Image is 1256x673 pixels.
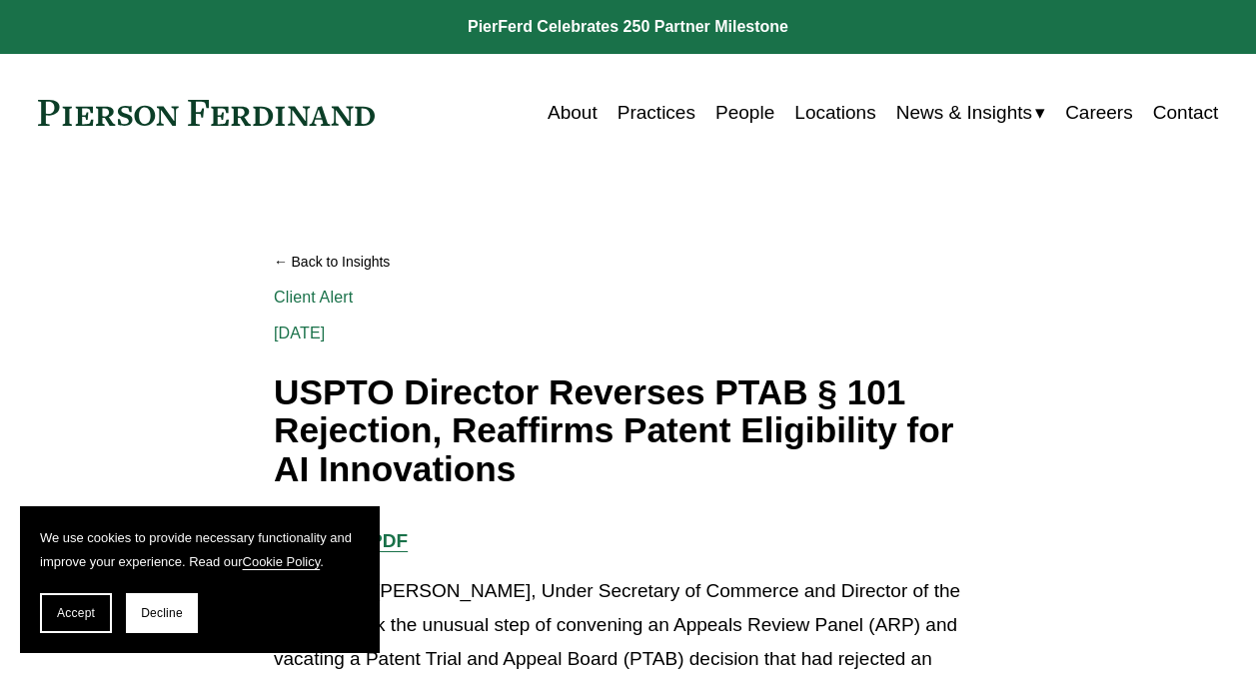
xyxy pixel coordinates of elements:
h1: USPTO Director Reverses PTAB § 101 Rejection, Reaffirms Patent Eligibility for AI Innovations [274,373,982,489]
a: Cookie Policy [243,554,321,569]
button: Accept [40,593,112,633]
a: Practices [618,94,695,132]
span: News & Insights [896,96,1032,130]
span: [DATE] [274,325,325,341]
a: Back to Insights [274,245,982,279]
a: Locations [794,94,875,132]
span: Accept [57,606,95,620]
a: People [715,94,774,132]
p: We use cookies to provide necessary functionality and improve your experience. Read our . [40,526,360,573]
a: About [548,94,598,132]
button: Decline [126,593,198,633]
a: Client Alert [274,289,353,306]
a: Careers [1065,94,1133,132]
a: Contact [1153,94,1218,132]
span: Decline [141,606,183,620]
a: folder dropdown [896,94,1045,132]
section: Cookie banner [20,506,380,653]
